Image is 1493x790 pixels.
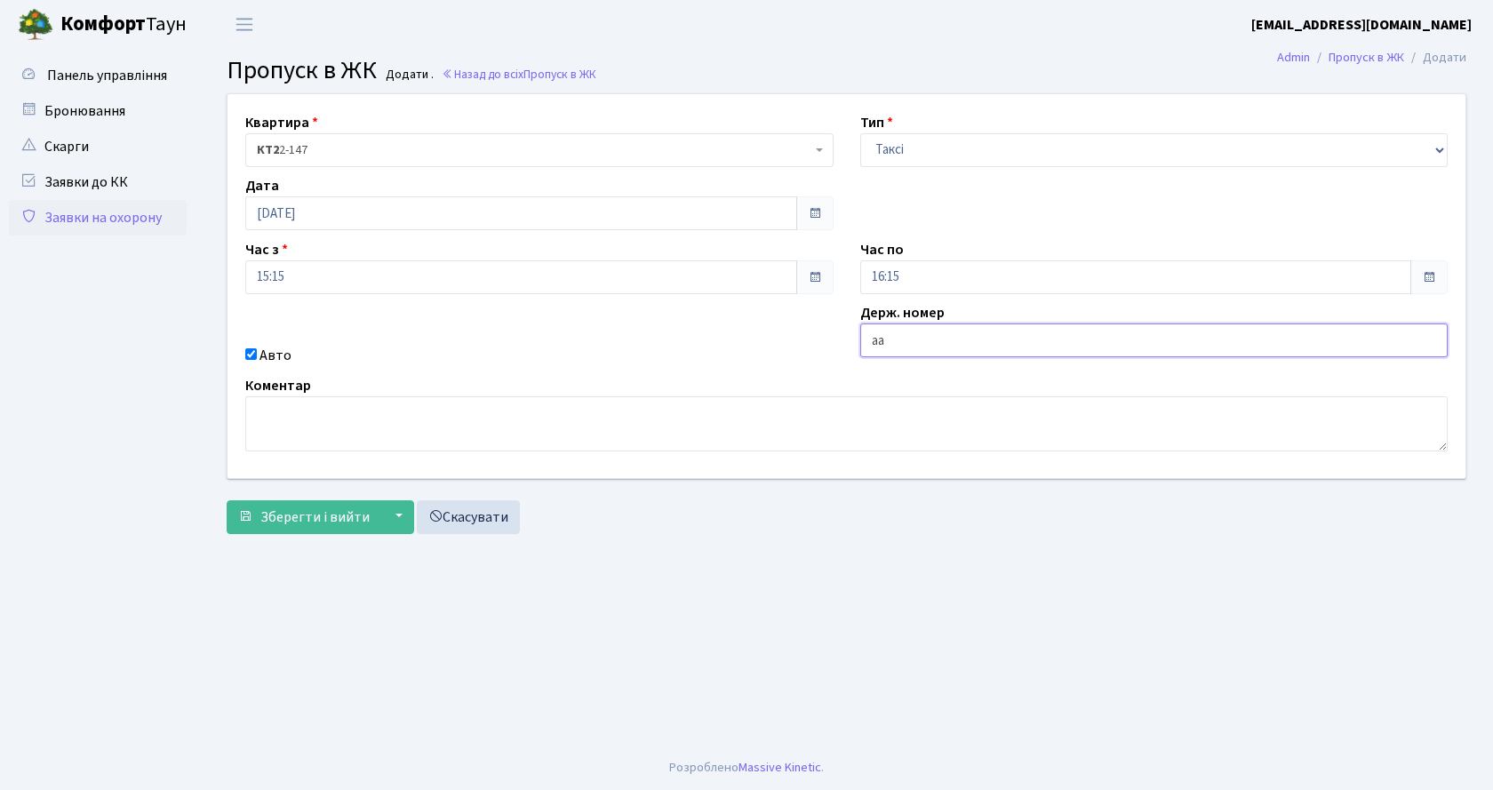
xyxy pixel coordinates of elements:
[245,375,311,396] label: Коментар
[222,10,267,39] button: Переключити навігацію
[47,66,167,85] span: Панель управління
[382,68,434,83] small: Додати .
[1251,14,1472,36] a: [EMAIL_ADDRESS][DOMAIN_NAME]
[860,112,893,133] label: Тип
[523,66,596,83] span: Пропуск в ЖК
[417,500,520,534] a: Скасувати
[860,302,945,323] label: Держ. номер
[860,323,1449,357] input: AA0001AA
[245,133,834,167] span: <b>КТ2</b>&nbsp;&nbsp;&nbsp;2-147
[227,52,377,88] span: Пропуск в ЖК
[1251,15,1472,35] b: [EMAIL_ADDRESS][DOMAIN_NAME]
[9,164,187,200] a: Заявки до КК
[245,112,318,133] label: Квартира
[18,7,53,43] img: logo.png
[1277,48,1310,67] a: Admin
[257,141,811,159] span: <b>КТ2</b>&nbsp;&nbsp;&nbsp;2-147
[257,141,279,159] b: КТ2
[739,758,821,777] a: Massive Kinetic
[227,500,381,534] button: Зберегти і вийти
[1250,39,1493,76] nav: breadcrumb
[245,175,279,196] label: Дата
[259,345,291,366] label: Авто
[9,58,187,93] a: Панель управління
[9,129,187,164] a: Скарги
[669,758,824,778] div: Розроблено .
[60,10,146,38] b: Комфорт
[60,10,187,40] span: Таун
[260,507,370,527] span: Зберегти і вийти
[1404,48,1466,68] li: Додати
[9,200,187,235] a: Заявки на охорону
[442,66,596,83] a: Назад до всіхПропуск в ЖК
[1329,48,1404,67] a: Пропуск в ЖК
[860,239,904,260] label: Час по
[9,93,187,129] a: Бронювання
[245,239,288,260] label: Час з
